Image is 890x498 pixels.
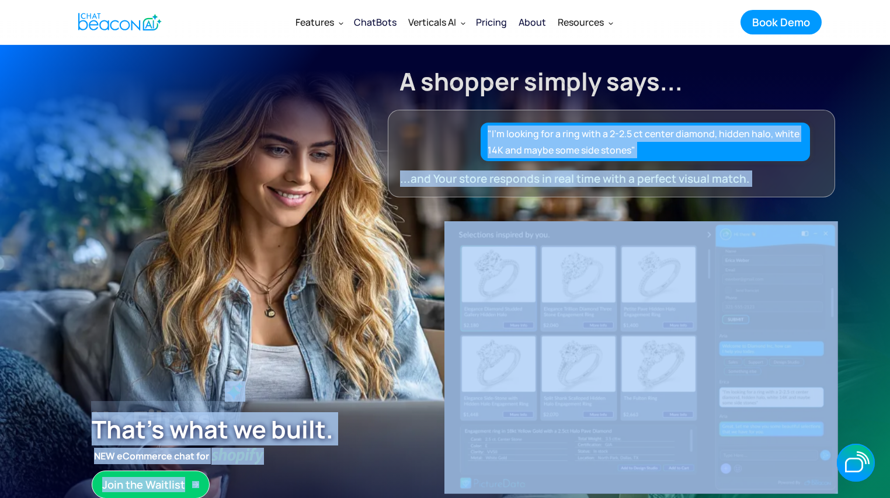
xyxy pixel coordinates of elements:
[552,8,618,36] div: Resources
[461,20,465,25] img: Dropdown
[402,8,470,36] div: Verticals AI
[295,14,334,30] div: Features
[354,14,397,30] div: ChatBots
[92,448,211,464] strong: NEW eCommerce chat for
[752,15,810,30] div: Book Demo
[444,221,838,493] img: ChatBeacon New UI Experience
[519,14,546,30] div: About
[102,477,185,492] div: Join the Waitlist
[470,7,513,37] a: Pricing
[476,14,507,30] div: Pricing
[400,170,802,187] div: ...and Your store responds in real time with a perfect visual match.
[408,14,456,30] div: Verticals AI
[558,14,604,30] div: Resources
[91,401,419,438] h1: No filters.
[488,126,804,158] div: "I’m looking for a ring with a 2-2.5 ct center diamond, hidden halo, white 14K and maybe some sid...
[609,20,613,25] img: Dropdown
[339,20,343,25] img: Dropdown
[740,10,822,34] a: Book Demo
[92,413,333,445] strong: That’s what we built.
[192,481,199,488] img: Arrow
[290,8,348,36] div: Features
[348,7,402,37] a: ChatBots
[399,65,683,97] strong: A shopper simply says...
[513,7,552,37] a: About
[68,8,168,36] a: home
